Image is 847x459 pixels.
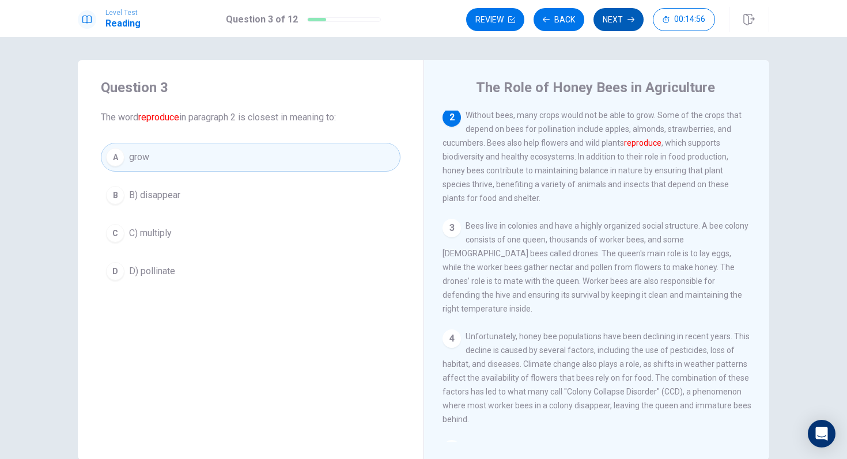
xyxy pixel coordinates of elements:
font: reproduce [138,112,179,123]
button: Next [593,8,644,31]
span: The word in paragraph 2 is closest in meaning to: [101,111,400,124]
span: Level Test [105,9,141,17]
font: reproduce [624,138,661,147]
h4: The Role of Honey Bees in Agriculture [476,78,715,97]
span: 00:14:56 [674,15,705,24]
span: Bees live in colonies and have a highly organized social structure. A bee colony consists of one ... [443,221,748,313]
button: Agrow [101,143,400,172]
button: Back [534,8,584,31]
span: D) pollinate [129,264,175,278]
div: A [106,148,124,166]
h4: Question 3 [101,78,400,97]
button: Review [466,8,524,31]
div: Open Intercom Messenger [808,420,835,447]
button: 00:14:56 [653,8,715,31]
span: C) multiply [129,226,172,240]
div: B [106,186,124,204]
div: D [106,262,124,280]
span: Without bees, many crops would not be able to grow. Some of the crops that depend on bees for pol... [443,111,742,203]
div: C [106,224,124,242]
h1: Question 3 of 12 [226,13,298,26]
div: 3 [443,219,461,237]
button: BB) disappear [101,181,400,210]
div: 2 [443,108,461,127]
h1: Reading [105,17,141,31]
button: DD) pollinate [101,257,400,286]
span: B) disappear [129,188,180,202]
div: 5 [443,440,461,458]
div: 4 [443,329,461,348]
span: grow [129,150,149,164]
button: CC) multiply [101,219,400,248]
span: Unfortunately, honey bee populations have been declining in recent years. This decline is caused ... [443,332,751,424]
